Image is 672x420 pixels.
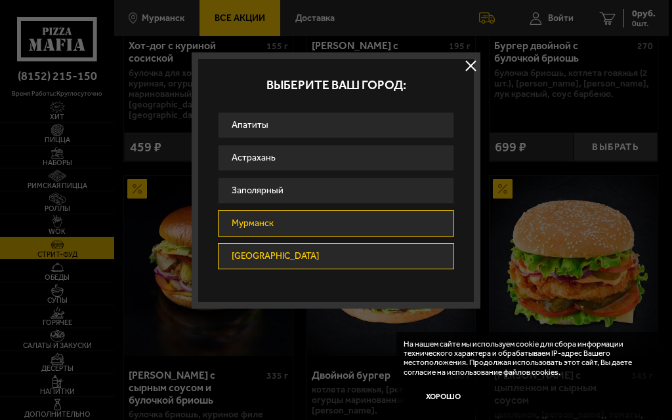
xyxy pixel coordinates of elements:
p: На нашем сайте мы используем cookie для сбора информации технического характера и обрабатываем IP... [404,339,650,377]
a: Астрахань [218,145,454,171]
p: Выберите ваш город: [198,79,474,91]
a: Апатиты [218,112,454,138]
a: [GEOGRAPHIC_DATA] [218,243,454,269]
a: Мурманск [218,210,454,237]
a: Заполярный [218,178,454,204]
button: Хорошо [404,383,482,410]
